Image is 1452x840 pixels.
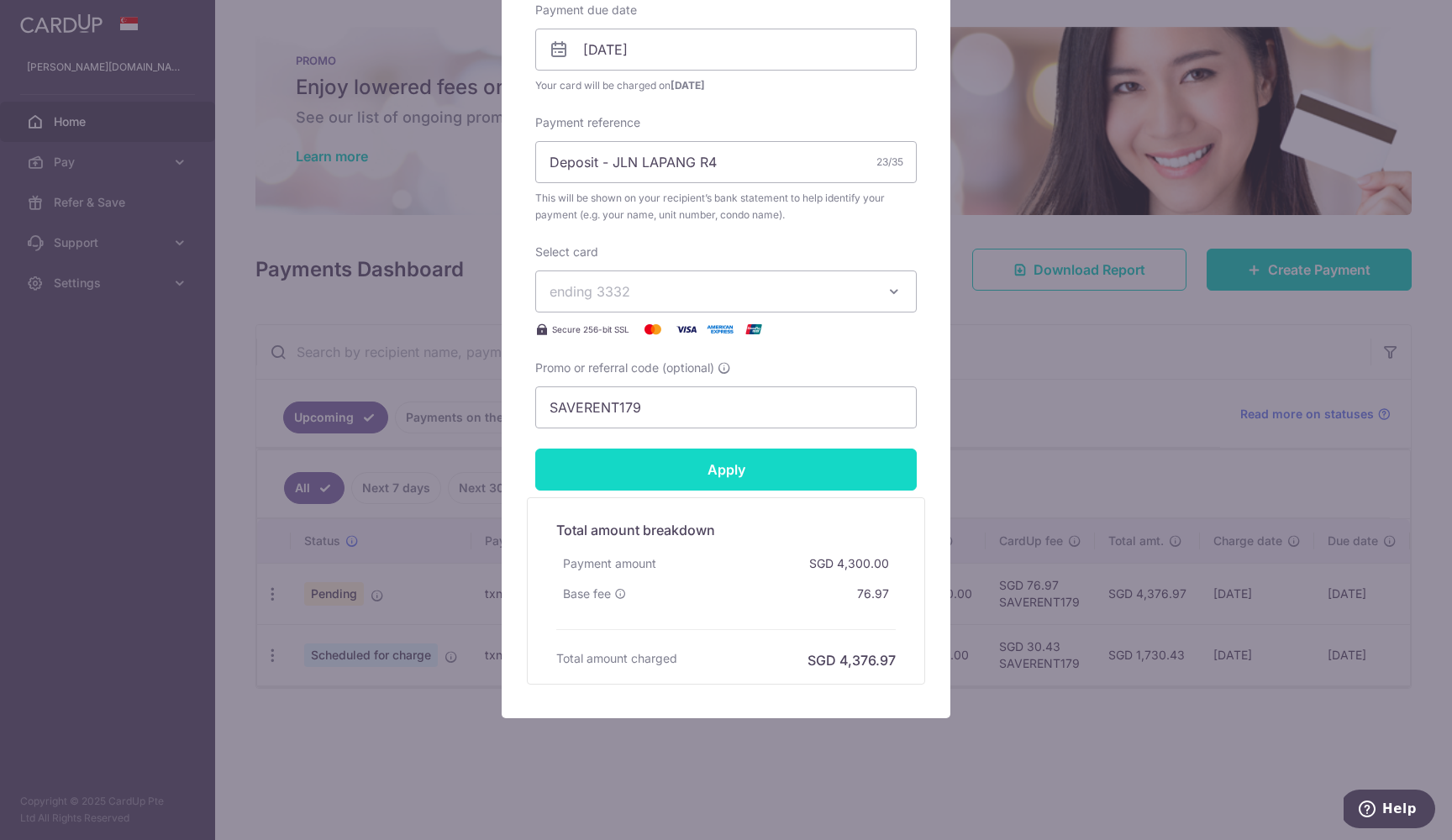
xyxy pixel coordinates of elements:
[535,77,917,94] span: Your card will be charged on
[1344,790,1435,832] iframe: Opens a widget where you can find more information
[535,114,640,131] label: Payment reference
[808,650,896,670] h6: SGD 4,376.97
[535,270,917,312] button: ending 3332
[556,650,677,667] h6: Total amount charged
[556,520,896,540] h5: Total amount breakdown
[550,283,630,300] span: ending 3332
[563,585,611,602] span: Base fee
[535,2,637,18] label: Payment due date
[535,190,917,223] span: This will be shown on your recipient’s bank statement to help identify your payment (e.g. your na...
[552,323,629,336] span: Secure 256-bit SSL
[876,154,903,171] div: 23/35
[636,319,670,339] img: Mastercard
[703,319,737,339] img: American Express
[802,549,896,579] div: SGD 4,300.00
[670,319,703,339] img: Visa
[556,549,663,579] div: Payment amount
[535,360,714,376] span: Promo or referral code (optional)
[850,579,896,609] div: 76.97
[737,319,771,339] img: UnionPay
[535,29,917,71] input: DD / MM / YYYY
[535,449,917,491] input: Apply
[535,244,598,260] label: Select card
[671,79,705,92] span: [DATE]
